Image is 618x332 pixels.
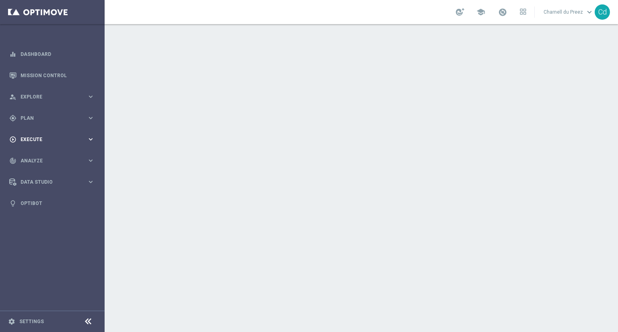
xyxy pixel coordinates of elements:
div: Data Studio [9,178,87,186]
div: Dashboard [9,43,95,65]
a: Optibot [21,193,95,214]
span: school [476,8,485,16]
button: equalizer Dashboard [9,51,95,57]
div: Analyze [9,157,87,164]
span: Data Studio [21,180,87,184]
a: Settings [19,319,44,324]
a: Dashboard [21,43,95,65]
button: lightbulb Optibot [9,200,95,207]
span: keyboard_arrow_down [585,8,594,16]
button: play_circle_outline Execute keyboard_arrow_right [9,136,95,143]
i: keyboard_arrow_right [87,135,95,143]
i: keyboard_arrow_right [87,178,95,186]
span: Explore [21,94,87,99]
button: track_changes Analyze keyboard_arrow_right [9,158,95,164]
div: Optibot [9,193,95,214]
i: play_circle_outline [9,136,16,143]
button: gps_fixed Plan keyboard_arrow_right [9,115,95,121]
div: Plan [9,115,87,122]
span: Plan [21,116,87,121]
a: Charnell du Preezkeyboard_arrow_down [543,6,595,18]
div: Cd [595,4,610,20]
div: Execute [9,136,87,143]
span: Execute [21,137,87,142]
div: Explore [9,93,87,100]
span: Analyze [21,158,87,163]
i: settings [8,318,15,325]
i: track_changes [9,157,16,164]
button: person_search Explore keyboard_arrow_right [9,94,95,100]
button: Data Studio keyboard_arrow_right [9,179,95,185]
i: person_search [9,93,16,100]
i: keyboard_arrow_right [87,114,95,122]
i: gps_fixed [9,115,16,122]
div: Mission Control [9,65,95,86]
i: keyboard_arrow_right [87,93,95,100]
a: Mission Control [21,65,95,86]
i: lightbulb [9,200,16,207]
i: equalizer [9,51,16,58]
i: keyboard_arrow_right [87,157,95,164]
button: Mission Control [9,72,95,79]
